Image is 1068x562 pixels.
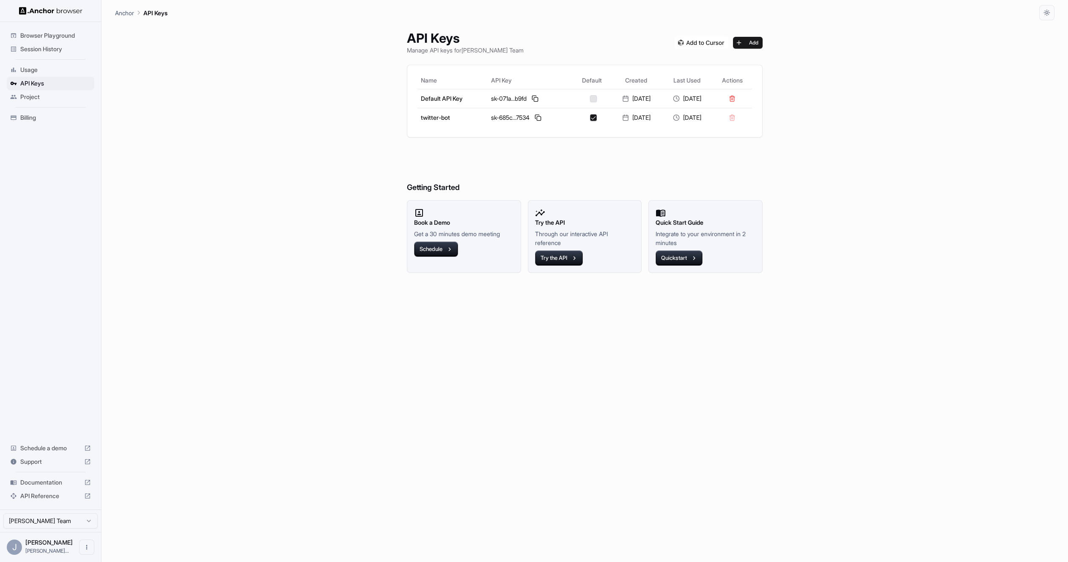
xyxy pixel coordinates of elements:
[712,72,752,89] th: Actions
[665,94,709,103] div: [DATE]
[491,113,569,123] div: sk-685c...7534
[407,30,524,46] h1: API Keys
[535,218,635,227] h2: Try the API
[7,29,94,42] div: Browser Playground
[20,478,81,487] span: Documentation
[530,94,540,104] button: Copy API key
[7,77,94,90] div: API Keys
[491,94,569,104] div: sk-071a...b9fd
[488,72,573,89] th: API Key
[656,229,755,247] p: Integrate to your environment in 2 minutes
[7,455,94,468] div: Support
[656,251,703,266] button: Quickstart
[20,66,91,74] span: Usage
[535,251,583,266] button: Try the API
[20,492,81,500] span: API Reference
[7,540,22,555] div: J
[407,148,763,194] h6: Getting Started
[7,111,94,124] div: Billing
[533,113,543,123] button: Copy API key
[417,72,488,89] th: Name
[417,89,488,108] td: Default API Key
[615,113,659,122] div: [DATE]
[535,229,635,247] p: Through our interactive API reference
[407,46,524,55] p: Manage API keys for [PERSON_NAME] Team
[7,441,94,455] div: Schedule a demo
[7,63,94,77] div: Usage
[573,72,611,89] th: Default
[7,42,94,56] div: Session History
[656,218,755,227] h2: Quick Start Guide
[79,540,94,555] button: Open menu
[25,548,69,554] span: john@anchorbrowser.io
[615,94,659,103] div: [DATE]
[115,8,134,17] p: Anchor
[143,8,167,17] p: API Keys
[20,113,91,122] span: Billing
[115,8,167,17] nav: breadcrumb
[20,45,91,53] span: Session History
[20,93,91,101] span: Project
[20,457,81,466] span: Support
[414,229,514,238] p: Get a 30 minutes demo meeting
[25,539,73,546] span: John Marbach
[7,90,94,104] div: Project
[417,108,488,127] td: twitter-bot
[7,476,94,489] div: Documentation
[7,489,94,503] div: API Reference
[665,113,709,122] div: [DATE]
[414,218,514,227] h2: Book a Demo
[20,31,91,40] span: Browser Playground
[733,37,763,49] button: Add
[662,72,712,89] th: Last Used
[675,37,728,49] img: Add anchorbrowser MCP server to Cursor
[20,444,81,452] span: Schedule a demo
[20,79,91,88] span: API Keys
[611,72,662,89] th: Created
[414,242,458,257] button: Schedule
[19,7,82,15] img: Anchor Logo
